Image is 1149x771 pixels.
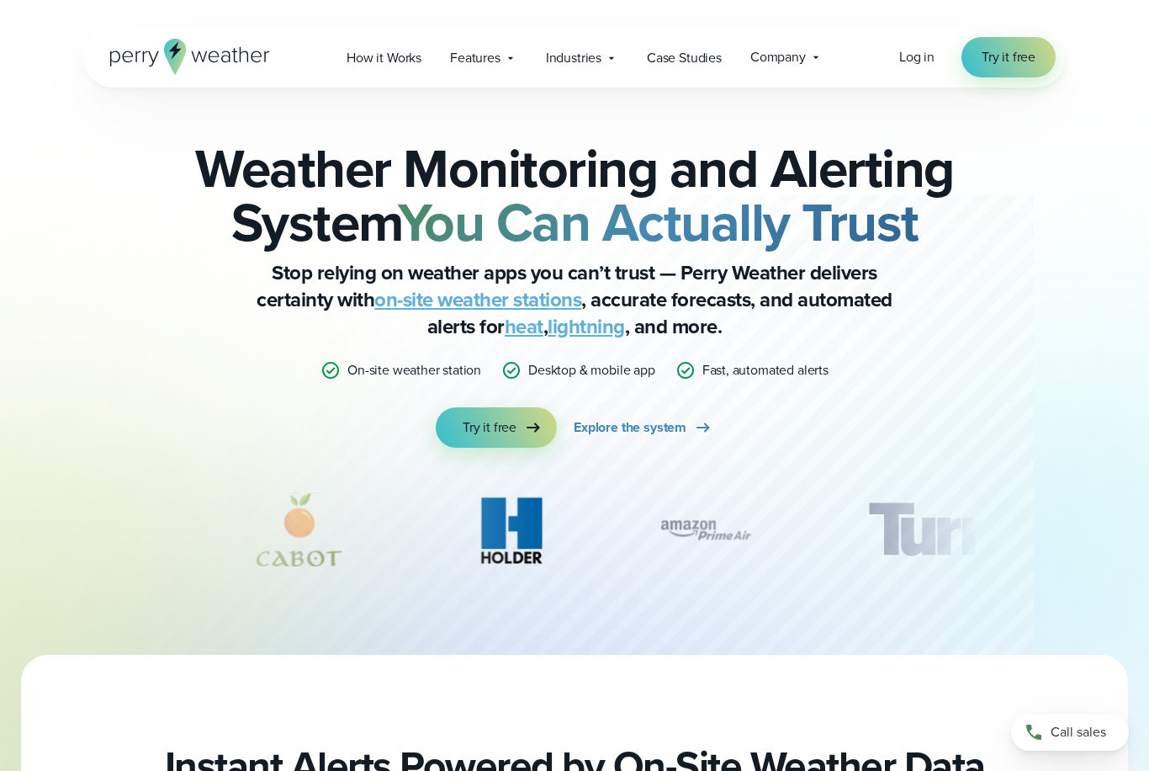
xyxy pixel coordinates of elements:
span: Case Studies [647,48,722,68]
span: Log in [899,47,935,66]
h2: Weather Monitoring and Alerting System [167,141,982,249]
span: Features [450,48,500,68]
span: Try it free [982,47,1035,67]
a: Log in [899,47,935,67]
span: How it Works [347,48,421,68]
a: Explore the system [574,407,713,448]
a: Case Studies [633,40,736,75]
p: Desktop & mobile app [528,360,655,380]
a: lightning [548,311,625,342]
a: Try it free [436,407,557,448]
p: Fast, automated alerts [702,360,829,380]
div: 10 of 12 [223,488,377,572]
p: On-site weather station [347,360,481,380]
div: 11 of 12 [458,488,568,572]
a: heat [505,311,543,342]
a: How it Works [332,40,436,75]
img: Amazon-Air-logo.svg [649,488,763,572]
a: Try it free [961,37,1056,77]
strong: You Can Actually Trust [398,183,919,262]
span: Industries [546,48,601,68]
a: Call sales [1011,714,1129,751]
span: Try it free [463,417,516,438]
a: on-site weather stations [374,284,581,315]
div: 1 of 12 [844,488,1083,572]
div: slideshow [167,488,982,581]
img: Holder.svg [458,488,568,572]
span: Call sales [1051,722,1106,742]
p: Stop relying on weather apps you can’t trust — Perry Weather delivers certainty with , accurate f... [238,259,911,340]
img: Cabot-Citrus-Farms.svg [223,488,377,572]
img: Turner-Construction_1.svg [844,488,1083,572]
span: Explore the system [574,417,686,438]
span: Company [750,47,806,67]
div: 12 of 12 [649,488,763,572]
